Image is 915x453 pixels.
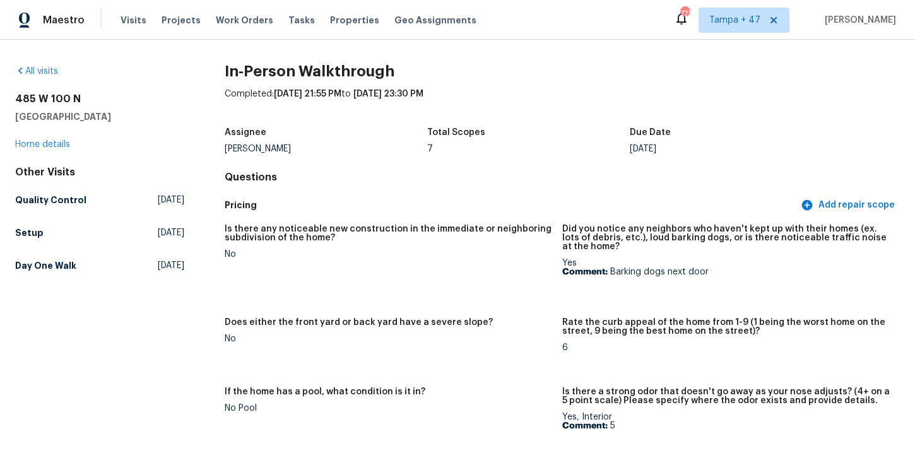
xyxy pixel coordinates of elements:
h5: Assignee [225,128,266,137]
h5: Did you notice any neighbors who haven't kept up with their homes (ex. lots of debris, etc.), lou... [562,225,890,251]
h5: Is there a strong odor that doesn't go away as your nose adjusts? (4+ on a 5 point scale) Please ... [562,387,890,405]
div: No [225,250,552,259]
span: [DATE] [158,194,184,206]
a: Day One Walk[DATE] [15,254,184,277]
h5: Does either the front yard or back yard have a severe slope? [225,318,493,327]
p: 5 [562,421,890,430]
div: [PERSON_NAME] [225,144,427,153]
span: Maestro [43,14,85,26]
h5: Pricing [225,199,798,212]
span: Geo Assignments [394,14,476,26]
div: No Pool [225,404,552,413]
span: [DATE] [158,259,184,272]
h5: Quality Control [15,194,86,206]
h5: Rate the curb appeal of the home from 1-9 (1 being the worst home on the street, 9 being the best... [562,318,890,336]
span: [DATE] 23:30 PM [353,90,423,98]
p: Barking dogs next door [562,268,890,276]
a: Home details [15,140,70,149]
span: [DATE] [158,226,184,239]
span: Work Orders [216,14,273,26]
span: Properties [330,14,379,26]
div: 7 [427,144,630,153]
span: Tampa + 47 [709,14,760,26]
span: Add repair scope [803,197,895,213]
a: Setup[DATE] [15,221,184,244]
b: Comment: [562,268,608,276]
h5: Total Scopes [427,128,485,137]
div: [DATE] [630,144,832,153]
div: No [225,334,552,343]
span: Visits [121,14,146,26]
a: Quality Control[DATE] [15,189,184,211]
div: Yes [562,259,890,276]
span: Projects [162,14,201,26]
a: All visits [15,67,58,76]
h5: Due Date [630,128,671,137]
h5: If the home has a pool, what condition is it in? [225,387,425,396]
h5: [GEOGRAPHIC_DATA] [15,110,184,123]
b: Comment: [562,421,608,430]
h4: Questions [225,171,900,184]
div: Other Visits [15,166,184,179]
div: 771 [680,8,689,20]
h5: Day One Walk [15,259,76,272]
span: [DATE] 21:55 PM [274,90,341,98]
div: Completed: to [225,88,900,121]
h5: Is there any noticeable new construction in the immediate or neighboring subdivision of the home? [225,225,552,242]
span: [PERSON_NAME] [820,14,896,26]
h2: In-Person Walkthrough [225,65,900,78]
h2: 485 W 100 N [15,93,184,105]
div: Yes, Interior [562,413,890,430]
span: Tasks [288,16,315,25]
button: Add repair scope [798,194,900,217]
h5: Setup [15,226,44,239]
div: 6 [562,343,890,352]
